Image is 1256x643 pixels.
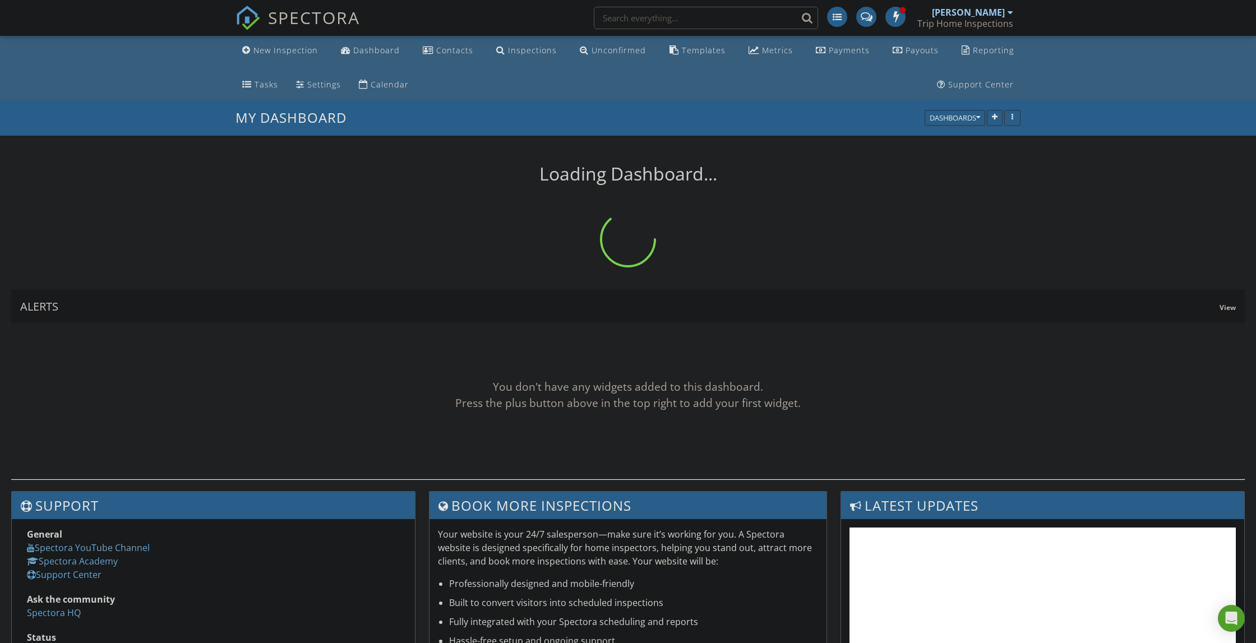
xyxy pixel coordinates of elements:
[27,542,150,554] a: Spectora YouTube Channel
[307,79,341,90] div: Settings
[371,79,409,90] div: Calendar
[255,79,278,90] div: Tasks
[829,45,870,55] div: Payments
[354,75,413,95] a: Calendar
[592,45,646,55] div: Unconfirmed
[932,7,1005,18] div: [PERSON_NAME]
[27,555,118,567] a: Spectora Academy
[27,593,400,606] div: Ask the community
[665,40,730,61] a: Templates
[957,40,1018,61] a: Reporting
[268,6,360,29] span: SPECTORA
[973,45,1014,55] div: Reporting
[11,395,1245,411] div: Press the plus button above in the top right to add your first widget.
[1220,303,1236,312] span: View
[906,45,939,55] div: Payouts
[353,45,400,55] div: Dashboard
[508,45,557,55] div: Inspections
[594,7,818,29] input: Search everything...
[744,40,797,61] a: Metrics
[917,18,1013,29] div: Trip Home Inspections
[841,492,1244,519] h3: Latest Updates
[811,40,874,61] a: Payments
[235,6,260,30] img: The Best Home Inspection Software - Spectora
[930,114,980,122] div: Dashboards
[449,577,818,590] li: Professionally designed and mobile-friendly
[418,40,478,61] a: Contacts
[449,615,818,628] li: Fully integrated with your Spectora scheduling and reports
[436,45,473,55] div: Contacts
[253,45,318,55] div: New Inspection
[27,568,101,581] a: Support Center
[888,40,943,61] a: Payouts
[1218,605,1245,632] div: Open Intercom Messenger
[762,45,793,55] div: Metrics
[449,596,818,609] li: Built to convert visitors into scheduled inspections
[12,492,415,519] h3: Support
[238,75,283,95] a: Tasks
[27,528,62,540] strong: General
[925,110,985,126] button: Dashboards
[235,108,356,127] a: My Dashboard
[575,40,650,61] a: Unconfirmed
[948,79,1014,90] div: Support Center
[27,607,81,619] a: Spectora HQ
[20,299,1220,314] div: Alerts
[430,492,826,519] h3: Book More Inspections
[235,15,360,39] a: SPECTORA
[238,40,322,61] a: New Inspection
[11,379,1245,395] div: You don't have any widgets added to this dashboard.
[682,45,726,55] div: Templates
[492,40,561,61] a: Inspections
[336,40,404,61] a: Dashboard
[438,528,818,568] p: Your website is your 24/7 salesperson—make sure it’s working for you. A Spectora website is desig...
[932,75,1018,95] a: Support Center
[292,75,345,95] a: Settings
